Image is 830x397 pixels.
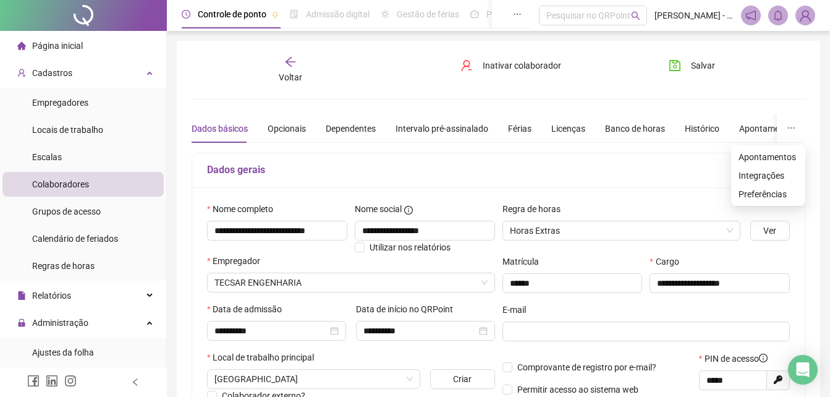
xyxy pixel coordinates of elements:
[326,122,376,135] div: Dependentes
[517,362,656,372] span: Comprovante de registro por e-mail?
[17,291,26,300] span: file
[370,242,451,252] span: Utilizar nos relatórios
[32,318,88,328] span: Administração
[502,303,534,317] label: E-mail
[268,122,306,135] div: Opcionais
[207,163,790,177] h5: Dados gerais
[17,41,26,50] span: home
[788,355,818,385] div: Open Intercom Messenger
[207,351,322,364] label: Local de trabalho principal
[745,10,756,21] span: notification
[796,6,815,25] img: 85294
[279,72,302,82] span: Voltar
[470,10,479,19] span: dashboard
[131,378,140,386] span: left
[284,56,297,68] span: arrow-left
[502,202,569,216] label: Regra de horas
[32,234,118,244] span: Calendário de feriados
[787,124,795,132] span: ellipsis
[551,122,585,135] div: Licenças
[32,41,83,51] span: Página inicial
[214,273,488,292] span: TECSAR ENGENHARIA LTDA
[763,224,776,237] span: Ver
[396,122,488,135] div: Intervalo pré-assinalado
[32,291,71,301] span: Relatórios
[32,348,94,357] span: Ajustes da folha
[483,59,561,72] span: Inativar colaborador
[182,10,190,19] span: clock-circle
[685,122,719,135] div: Histórico
[654,9,734,22] span: [PERSON_NAME] - Tecsar Engenharia
[214,370,413,388] span: RUA VEREADOR ZEZEU RIBEIRO
[397,9,459,19] span: Gestão de férias
[460,59,473,72] span: user-delete
[46,375,58,387] span: linkedin
[355,202,402,216] span: Nome social
[486,9,535,19] span: Painel do DP
[27,375,40,387] span: facebook
[631,11,640,20] span: search
[271,11,279,19] span: pushpin
[356,302,461,316] label: Data de início no QRPoint
[381,10,389,19] span: sun
[739,187,798,201] span: Preferências
[739,150,798,164] span: Apontamentos
[32,68,72,78] span: Cadastros
[659,56,724,75] button: Salvar
[759,354,768,362] span: info-circle
[207,202,281,216] label: Nome completo
[508,122,531,135] div: Férias
[777,114,805,143] button: ellipsis
[32,261,95,271] span: Regras de horas
[290,10,299,19] span: file-done
[306,9,370,19] span: Admissão digital
[32,207,101,216] span: Grupos de acesso
[705,352,768,365] span: PIN de acesso
[207,254,268,268] label: Empregador
[32,125,103,135] span: Locais de trabalho
[513,10,522,19] span: ellipsis
[739,122,797,135] div: Apontamentos
[430,369,494,389] button: Criar
[739,169,798,182] span: Integrações
[517,385,638,395] span: Permitir acesso ao sistema web
[731,145,805,206] ul: expanded dropdown
[64,375,77,387] span: instagram
[192,122,248,135] div: Dados básicos
[510,221,733,240] span: Horas Extras
[773,10,784,21] span: bell
[17,318,26,327] span: lock
[502,255,547,268] label: Matrícula
[691,59,715,72] span: Salvar
[207,302,290,316] label: Data de admissão
[17,69,26,77] span: user-add
[198,9,266,19] span: Controle de ponto
[451,56,570,75] button: Inativar colaborador
[32,179,89,189] span: Colaboradores
[750,221,790,241] button: Ver
[32,152,62,162] span: Escalas
[650,255,687,268] label: Cargo
[453,372,472,386] span: Criar
[669,59,681,72] span: save
[605,122,665,135] div: Banco de horas
[404,206,413,215] span: info-circle
[32,98,88,108] span: Empregadores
